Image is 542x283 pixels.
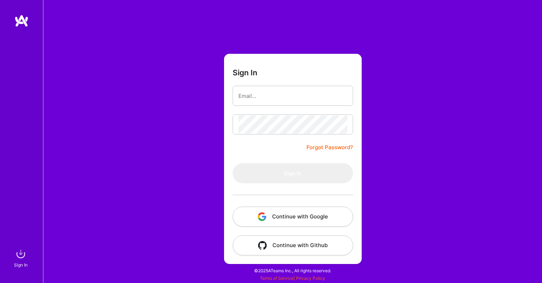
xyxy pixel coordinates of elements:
[14,14,29,27] img: logo
[14,247,28,261] img: sign in
[233,163,353,183] button: Sign In
[15,247,28,269] a: sign inSign In
[233,235,353,255] button: Continue with Github
[43,261,542,279] div: © 2025 ATeams Inc., All rights reserved.
[296,275,325,281] a: Privacy Policy
[258,212,266,221] img: icon
[233,207,353,227] button: Continue with Google
[258,241,267,250] img: icon
[233,68,257,77] h3: Sign In
[260,275,294,281] a: Terms of Service
[14,261,28,269] div: Sign In
[260,275,325,281] span: |
[306,143,353,152] a: Forgot Password?
[238,87,347,105] input: Email...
